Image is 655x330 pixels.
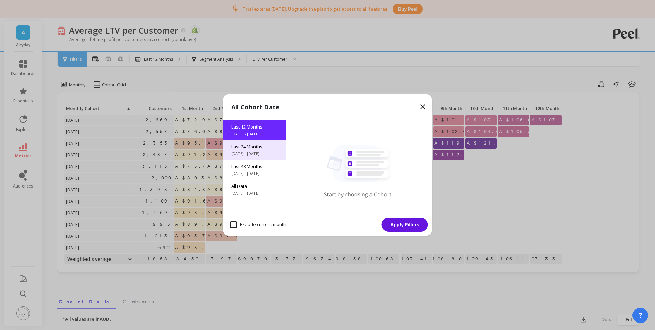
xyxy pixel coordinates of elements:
[231,102,279,112] p: All Cohort Date
[231,144,278,150] span: Last 24 Months
[230,221,286,228] span: Exclude current month
[231,124,278,130] span: Last 12 Months
[231,191,278,196] span: [DATE] - [DATE]
[638,311,642,320] span: ?
[632,307,648,323] button: ?
[382,217,428,232] button: Apply Filters
[231,163,278,169] span: Last 48 Months
[231,131,278,137] span: [DATE] - [DATE]
[231,151,278,156] span: [DATE] - [DATE]
[231,171,278,176] span: [DATE] - [DATE]
[231,183,278,189] span: All Data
